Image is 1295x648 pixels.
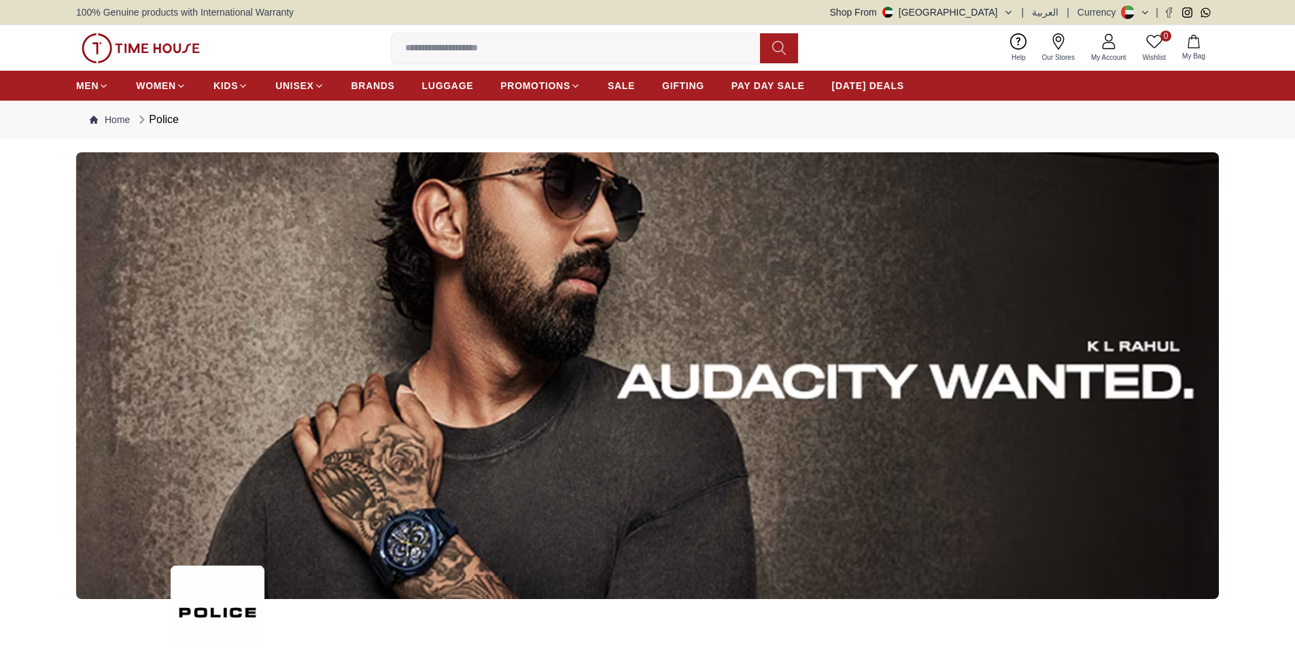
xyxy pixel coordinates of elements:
span: PAY DAY SALE [731,79,805,92]
img: ... [76,152,1219,599]
span: MEN [76,79,99,92]
a: WOMEN [136,73,186,98]
a: Whatsapp [1201,7,1211,18]
span: | [1067,5,1069,19]
a: PROMOTIONS [500,73,581,98]
span: Help [1006,52,1031,63]
span: SALE [608,79,635,92]
a: BRANDS [351,73,395,98]
button: My Bag [1174,32,1213,64]
a: Instagram [1182,7,1192,18]
a: Our Stores [1034,31,1083,65]
a: LUGGAGE [422,73,474,98]
a: PAY DAY SALE [731,73,805,98]
div: Currency [1077,5,1122,19]
span: Our Stores [1037,52,1080,63]
span: WOMEN [136,79,176,92]
span: KIDS [213,79,238,92]
span: My Account [1086,52,1132,63]
span: PROMOTIONS [500,79,570,92]
img: ... [82,33,200,63]
a: Help [1003,31,1034,65]
span: GIFTING [662,79,704,92]
a: KIDS [213,73,248,98]
span: Wishlist [1137,52,1171,63]
span: BRANDS [351,79,395,92]
div: Police [135,112,179,128]
a: 0Wishlist [1135,31,1174,65]
span: 0 [1160,31,1171,41]
nav: Breadcrumb [76,101,1219,139]
button: Shop From[GEOGRAPHIC_DATA] [830,5,1014,19]
span: | [1022,5,1024,19]
a: UNISEX [275,73,324,98]
a: Facebook [1164,7,1174,18]
span: [DATE] DEALS [832,79,904,92]
span: LUGGAGE [422,79,474,92]
span: UNISEX [275,79,313,92]
a: MEN [76,73,109,98]
span: My Bag [1177,51,1211,61]
span: | [1156,5,1158,19]
a: [DATE] DEALS [832,73,904,98]
button: العربية [1032,5,1058,19]
a: GIFTING [662,73,704,98]
a: SALE [608,73,635,98]
img: United Arab Emirates [882,7,893,18]
a: Home [90,113,130,126]
span: 100% Genuine products with International Warranty [76,5,294,19]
